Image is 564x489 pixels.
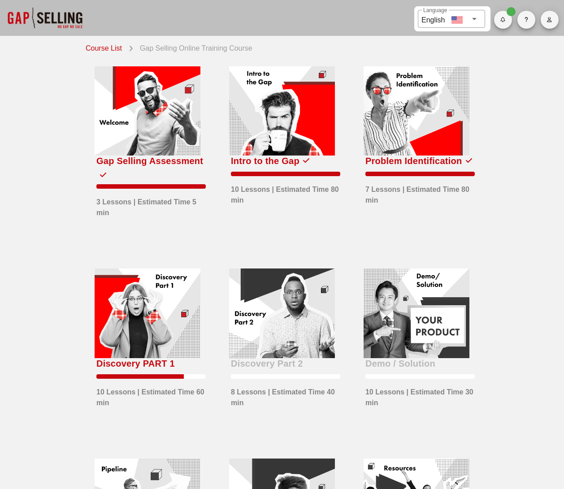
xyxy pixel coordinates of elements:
div: 10 Lessons | Estimated Time 60 min [96,382,206,408]
div: Gap Selling Assessment [96,154,203,168]
div: 10 Lessons | Estimated Time 30 min [365,382,475,408]
div: LanguageEnglish [418,10,485,28]
div: 8 Lessons | Estimated Time 40 min [231,382,340,408]
div: Discovery Part 2 [231,356,303,371]
div: Intro to the Gap [231,154,299,168]
div: 10 Lessons | Estimated Time 80 min [231,180,340,206]
div: Demo / Solution [365,356,435,371]
div: Discovery PART 1 [96,356,175,371]
div: Problem Identification [365,154,462,168]
a: Course List [86,41,126,54]
label: Language [423,7,447,14]
span: Badge [507,7,516,16]
div: English [421,13,445,26]
div: Gap Selling Online Training Course [136,41,252,54]
div: 7 Lessons | Estimated Time 80 min [365,180,475,206]
div: 3 Lessons | Estimated Time 5 min [96,192,206,218]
